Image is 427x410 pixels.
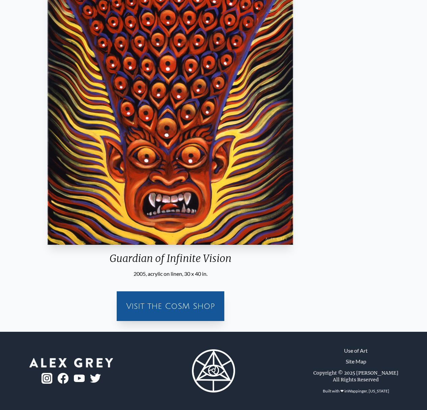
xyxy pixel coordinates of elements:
[348,388,389,393] a: Wappinger, [US_STATE]
[333,376,379,383] div: All Rights Reserved
[313,370,398,376] div: Copyright © 2025 [PERSON_NAME]
[346,357,366,365] a: Site Map
[344,347,368,355] a: Use of Art
[320,386,392,397] div: Built with ❤ in
[41,373,52,384] img: ig-logo.png
[90,374,101,383] img: twitter-logo.png
[45,270,296,278] div: 2005, acrylic on linen, 30 x 40 in.
[121,295,220,317] a: Visit the CoSM Shop
[58,373,68,384] img: fb-logo.png
[74,375,85,382] img: youtube-logo.png
[45,252,296,270] div: Guardian of Infinite Vision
